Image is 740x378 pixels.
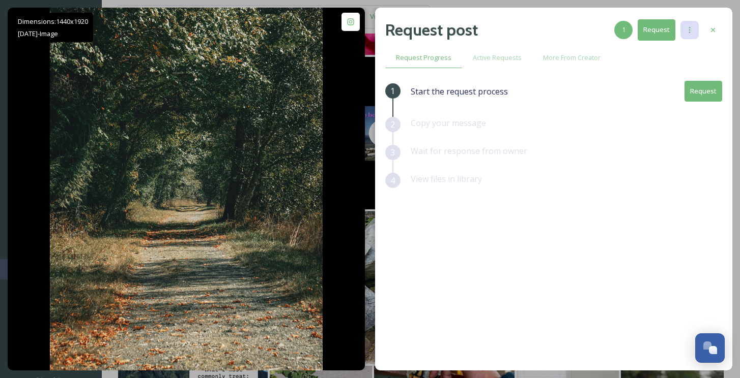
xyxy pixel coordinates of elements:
span: 1 [622,25,625,35]
span: 4 [390,174,395,186]
button: Request [638,19,675,40]
span: Active Requests [473,53,522,62]
img: Life is a hike if you see it as such. 😂 #qualicumbeach #hikingtrail #sonyalpha [50,8,323,370]
span: More From Creator [543,53,601,62]
span: 1 [390,85,395,97]
span: Dimensions: 1440 x 1920 [18,17,88,26]
span: 3 [390,146,395,159]
span: Request Progress [396,53,451,62]
span: View files in library [411,173,482,184]
span: [DATE] - Image [18,29,58,38]
span: 2 [390,118,395,131]
span: Start the request process [411,85,508,98]
span: Wait for response from owner [411,145,527,156]
h2: Request post [385,18,478,42]
button: Request [685,81,722,102]
button: Open Chat [695,333,725,363]
span: Copy your message [411,117,486,129]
